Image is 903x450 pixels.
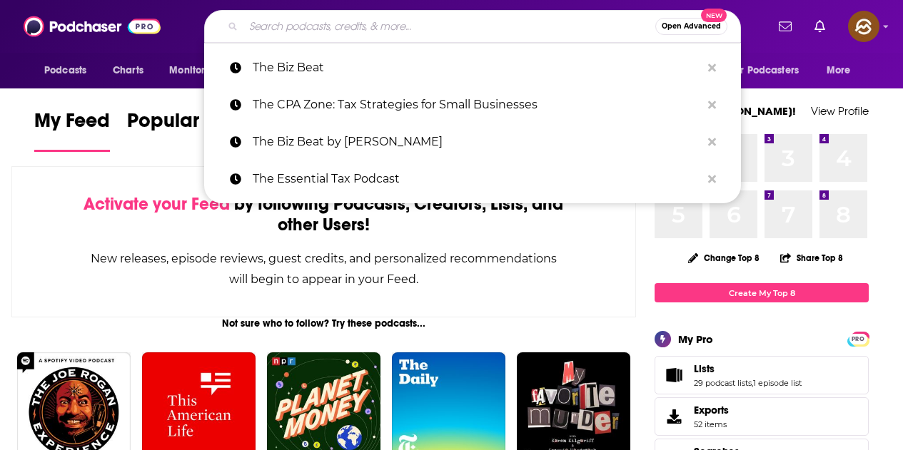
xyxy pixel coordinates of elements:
button: Change Top 8 [680,249,768,267]
span: PRO [849,334,867,344]
a: Charts [104,57,152,84]
button: Open AdvancedNew [655,18,727,35]
span: 52 items [694,419,729,429]
span: Exports [694,404,729,416]
div: by following Podcasts, Creators, Lists, and other Users! [84,194,564,235]
span: Exports [660,406,688,426]
a: Lists [694,362,802,375]
a: Lists [660,365,688,385]
a: View Profile [811,104,869,118]
img: User Profile [848,11,879,42]
a: Create My Top 8 [655,283,869,302]
a: Popular Feed [127,108,248,152]
a: The Biz Beat by [PERSON_NAME] [204,123,741,160]
a: The Essential Tax Podcast [204,160,741,198]
span: More [827,61,851,81]
span: Popular Feed [127,108,248,141]
div: New releases, episode reviews, guest credits, and personalized recommendations will begin to appe... [84,248,564,290]
p: The Biz Beat [253,49,701,86]
span: My Feed [34,108,110,141]
span: Logged in as hey85204 [848,11,879,42]
a: Show notifications dropdown [809,14,831,39]
button: open menu [817,57,869,84]
span: New [701,9,727,22]
span: , [752,378,753,388]
span: Activate your Feed [84,193,230,215]
span: Lists [655,356,869,394]
p: The Essential Tax Podcast [253,160,701,198]
div: My Pro [678,332,713,346]
a: 1 episode list [753,378,802,388]
span: Monitoring [169,61,220,81]
a: The CPA Zone: Tax Strategies for Small Businesses [204,86,741,123]
a: The Biz Beat [204,49,741,86]
p: The CPA Zone: Tax Strategies for Small Businesses [253,86,701,123]
a: Show notifications dropdown [773,14,797,39]
div: Not sure who to follow? Try these podcasts... [11,317,636,329]
p: The Biz Beat by SVA [253,123,701,160]
a: Exports [655,397,869,436]
span: Open Advanced [662,23,721,30]
a: PRO [849,333,867,344]
button: open menu [159,57,238,84]
button: Show profile menu [848,11,879,42]
span: Podcasts [44,61,86,81]
span: Lists [694,362,715,375]
a: 29 podcast lists [694,378,752,388]
button: open menu [721,57,819,84]
button: Share Top 8 [780,244,844,272]
img: Podchaser - Follow, Share and Rate Podcasts [24,13,161,40]
div: Search podcasts, credits, & more... [204,10,741,43]
a: My Feed [34,108,110,152]
input: Search podcasts, credits, & more... [243,15,655,38]
button: open menu [34,57,105,84]
span: Charts [113,61,143,81]
span: For Podcasters [730,61,799,81]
